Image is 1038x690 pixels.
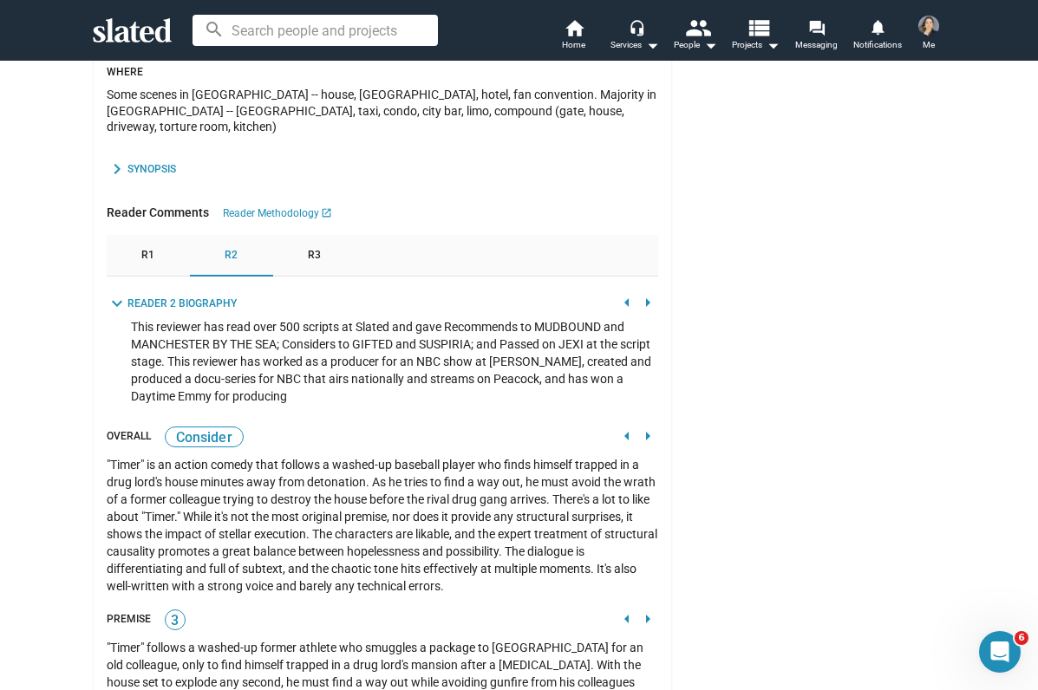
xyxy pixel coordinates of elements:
[562,35,585,55] span: Home
[610,35,659,55] div: Services
[107,66,658,87] div: Where
[107,159,176,180] button: toggle Synopsis
[308,249,321,263] span: R3
[107,205,223,221] div: Reader Comments
[223,205,332,221] a: Reader Methodology
[853,35,902,55] span: Notifications
[745,15,770,40] mat-icon: view_list
[665,17,726,55] button: People
[107,318,658,405] mat-tree-node: This reviewer has read over 500 scripts at Slated and gave Recommends to MUDBOUND and MANCHESTER ...
[795,35,838,55] span: Messaging
[637,292,658,313] mat-icon: arrow_right
[107,613,151,627] div: Premise
[107,456,658,595] div: "Timer" is an action comedy that follows a washed-up baseball player who finds himself trapped in...
[637,609,658,629] mat-icon: arrow_right
[787,17,847,55] a: Messaging
[1015,631,1028,645] span: 6
[127,163,176,177] div: Synopsis
[808,19,825,36] mat-icon: forum
[637,426,658,446] mat-icon: arrow_right
[684,15,709,40] mat-icon: people
[564,17,584,38] mat-icon: home
[107,159,127,179] mat-icon: chevron_right
[918,16,939,36] img: Alexandra Carbone
[732,35,780,55] span: Projects
[107,430,151,444] div: Overall
[908,12,950,57] button: Alexandra CarboneMe
[544,17,604,55] a: Home
[629,19,644,35] mat-icon: headset_mic
[700,35,721,55] mat-icon: arrow_drop_down
[923,35,935,55] span: Me
[107,293,127,314] mat-icon: expand_more
[642,35,663,55] mat-icon: arrow_drop_down
[674,35,717,55] div: People
[847,17,908,55] a: Notifications
[726,17,787,55] button: Projects
[141,249,154,263] span: R1
[107,294,237,315] button: toggle Reader
[604,17,665,55] button: Services
[617,609,637,629] mat-icon: arrow_left
[166,612,185,629] span: 3
[979,631,1021,673] iframe: Intercom live chat
[127,297,237,311] div: Reader 2 Biography
[869,18,885,35] mat-icon: notifications
[107,87,658,156] div: Some scenes in [GEOGRAPHIC_DATA] -- house, [GEOGRAPHIC_DATA], hotel, fan convention. Majority in ...
[762,35,783,55] mat-icon: arrow_drop_down
[617,292,637,313] mat-icon: arrow_left
[617,426,637,446] mat-icon: arrow_left
[193,15,438,46] input: Search people and projects
[321,206,332,220] mat-icon: launch
[225,249,238,263] span: R2
[176,429,232,446] span: CONSIDER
